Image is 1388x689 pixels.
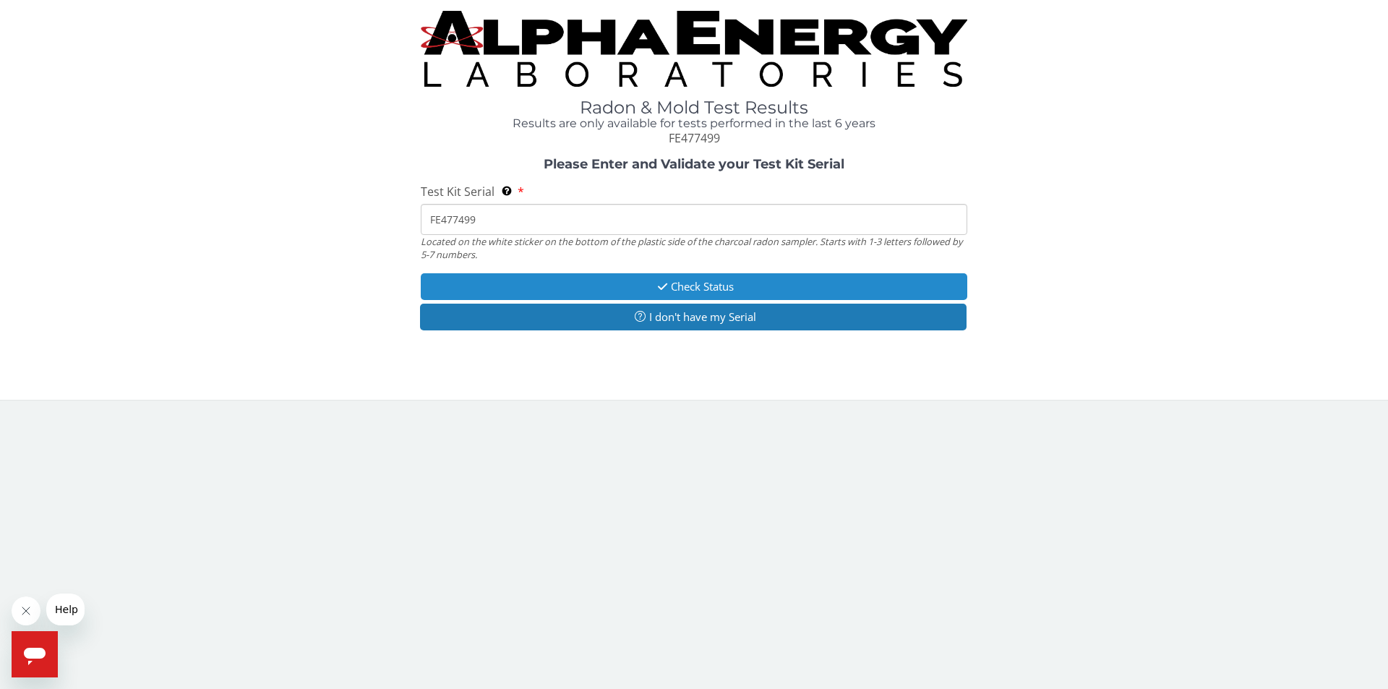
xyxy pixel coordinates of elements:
h1: Radon & Mold Test Results [421,98,967,117]
button: I don't have my Serial [420,304,967,330]
iframe: Message from company [46,594,85,625]
strong: Please Enter and Validate your Test Kit Serial [544,156,844,172]
span: FE477499 [669,130,720,146]
span: Test Kit Serial [421,184,494,200]
img: TightCrop.jpg [421,11,967,87]
button: Check Status [421,273,967,300]
iframe: Close message [12,596,40,625]
div: Located on the white sticker on the bottom of the plastic side of the charcoal radon sampler. Sta... [421,235,967,262]
h4: Results are only available for tests performed in the last 6 years [421,117,967,130]
iframe: Button to launch messaging window [12,631,58,677]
